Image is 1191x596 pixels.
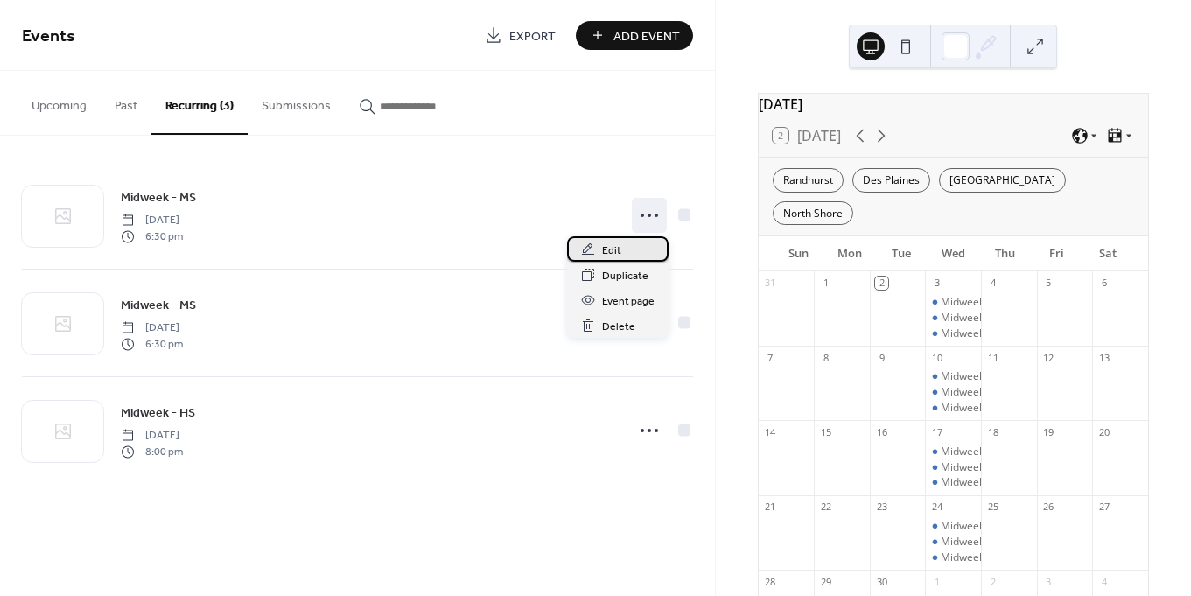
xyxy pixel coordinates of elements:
[941,445,1009,459] div: Midweek - MS
[986,501,999,514] div: 25
[986,277,999,290] div: 4
[1042,351,1055,364] div: 12
[925,519,981,534] div: Midweek - MS
[925,369,981,384] div: Midweek - MS
[819,351,832,364] div: 8
[1097,277,1110,290] div: 6
[773,201,853,226] div: North Shore
[925,475,981,490] div: Midweek - HS
[939,168,1066,193] div: [GEOGRAPHIC_DATA]
[875,351,888,364] div: 9
[1097,425,1110,438] div: 20
[875,277,888,290] div: 2
[819,575,832,588] div: 29
[979,236,1031,271] div: Thu
[875,575,888,588] div: 30
[121,428,183,444] span: [DATE]
[941,326,1007,341] div: Midweek - HS
[824,236,876,271] div: Mon
[121,403,195,423] a: Midweek - HS
[941,295,1009,310] div: Midweek - MS
[121,297,196,315] span: Midweek - MS
[928,236,979,271] div: Wed
[602,292,655,311] span: Event page
[602,318,635,336] span: Delete
[121,187,196,207] a: Midweek - MS
[121,320,183,336] span: [DATE]
[941,550,1007,565] div: Midweek - HS
[22,19,75,53] span: Events
[925,401,981,416] div: Midweek - HS
[773,168,844,193] div: Randhurst
[941,369,1009,384] div: Midweek - MS
[941,475,1007,490] div: Midweek - HS
[941,535,1009,550] div: Midweek - MS
[764,277,777,290] div: 31
[1097,575,1110,588] div: 4
[248,71,345,133] button: Submissions
[773,236,824,271] div: Sun
[876,236,928,271] div: Tue
[602,267,648,285] span: Duplicate
[764,575,777,588] div: 28
[986,575,999,588] div: 2
[121,228,183,244] span: 6:30 pm
[1042,501,1055,514] div: 26
[925,295,981,310] div: Midweek - MS
[941,519,1009,534] div: Midweek - MS
[875,501,888,514] div: 23
[602,242,621,260] span: Edit
[930,575,943,588] div: 1
[613,27,680,46] span: Add Event
[509,27,556,46] span: Export
[986,425,999,438] div: 18
[764,425,777,438] div: 14
[925,311,981,326] div: Midweek - MS
[18,71,101,133] button: Upcoming
[121,404,195,423] span: Midweek - HS
[759,94,1148,115] div: [DATE]
[121,336,183,352] span: 6:30 pm
[121,444,183,459] span: 8:00 pm
[1097,501,1110,514] div: 27
[764,501,777,514] div: 21
[472,21,569,50] a: Export
[1082,236,1134,271] div: Sat
[121,213,183,228] span: [DATE]
[121,189,196,207] span: Midweek - MS
[941,460,1009,475] div: Midweek - MS
[925,460,981,475] div: Midweek - MS
[930,501,943,514] div: 24
[819,277,832,290] div: 1
[875,425,888,438] div: 16
[819,501,832,514] div: 22
[819,425,832,438] div: 15
[576,21,693,50] button: Add Event
[1097,351,1110,364] div: 13
[941,401,1007,416] div: Midweek - HS
[941,385,1009,400] div: Midweek - MS
[1042,575,1055,588] div: 3
[930,425,943,438] div: 17
[852,168,930,193] div: Des Plaines
[925,445,981,459] div: Midweek - MS
[925,535,981,550] div: Midweek - MS
[925,326,981,341] div: Midweek - HS
[930,351,943,364] div: 10
[925,550,981,565] div: Midweek - HS
[121,295,196,315] a: Midweek - MS
[1042,277,1055,290] div: 5
[101,71,151,133] button: Past
[151,71,248,135] button: Recurring (3)
[1031,236,1082,271] div: Fri
[925,385,981,400] div: Midweek - MS
[1042,425,1055,438] div: 19
[930,277,943,290] div: 3
[764,351,777,364] div: 7
[986,351,999,364] div: 11
[941,311,1009,326] div: Midweek - MS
